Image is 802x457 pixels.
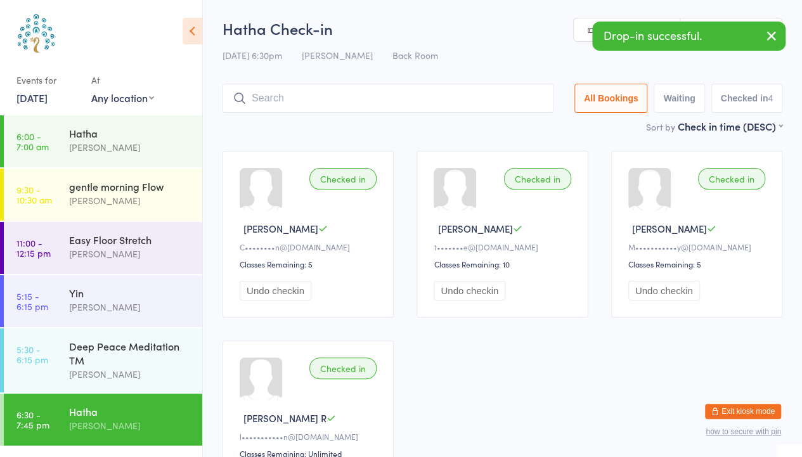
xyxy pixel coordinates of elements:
[628,241,769,252] div: M•••••••••••y@[DOMAIN_NAME]
[434,241,574,252] div: t•••••••e@[DOMAIN_NAME]
[711,84,783,113] button: Checked in4
[302,49,373,61] span: [PERSON_NAME]
[16,91,48,105] a: [DATE]
[69,233,191,247] div: Easy Floor Stretch
[16,291,48,311] time: 5:15 - 6:15 pm
[16,131,49,151] time: 6:00 - 7:00 am
[91,91,154,105] div: Any location
[13,10,60,57] img: Australian School of Meditation & Yoga
[69,367,191,382] div: [PERSON_NAME]
[309,357,377,379] div: Checked in
[628,259,769,269] div: Classes Remaining: 5
[16,184,52,205] time: 9:30 - 10:30 am
[69,339,191,367] div: Deep Peace Meditation TM
[632,222,707,235] span: [PERSON_NAME]
[69,193,191,208] div: [PERSON_NAME]
[4,169,202,221] a: 9:30 -10:30 amgentle morning Flow[PERSON_NAME]
[698,168,765,190] div: Checked in
[678,119,782,133] div: Check in time (DESC)
[69,418,191,433] div: [PERSON_NAME]
[240,259,380,269] div: Classes Remaining: 5
[705,404,781,419] button: Exit kiosk mode
[240,281,311,300] button: Undo checkin
[69,126,191,140] div: Hatha
[240,241,380,252] div: C••••••••n@[DOMAIN_NAME]
[592,22,786,51] div: Drop-in successful.
[69,286,191,300] div: Yin
[16,409,49,430] time: 6:30 - 7:45 pm
[69,179,191,193] div: gentle morning Flow
[574,84,648,113] button: All Bookings
[223,84,553,113] input: Search
[4,115,202,167] a: 6:00 -7:00 amHatha[PERSON_NAME]
[437,222,512,235] span: [PERSON_NAME]
[4,328,202,392] a: 5:30 -6:15 pmDeep Peace Meditation TM[PERSON_NAME]
[69,404,191,418] div: Hatha
[654,84,704,113] button: Waiting
[91,70,154,91] div: At
[69,300,191,314] div: [PERSON_NAME]
[434,259,574,269] div: Classes Remaining: 10
[309,168,377,190] div: Checked in
[223,18,782,39] h2: Hatha Check-in
[392,49,438,61] span: Back Room
[4,394,202,446] a: 6:30 -7:45 pmHatha[PERSON_NAME]
[4,222,202,274] a: 11:00 -12:15 pmEasy Floor Stretch[PERSON_NAME]
[69,247,191,261] div: [PERSON_NAME]
[223,49,282,61] span: [DATE] 6:30pm
[628,281,700,300] button: Undo checkin
[16,344,48,364] time: 5:30 - 6:15 pm
[69,140,191,155] div: [PERSON_NAME]
[434,281,505,300] button: Undo checkin
[16,238,51,258] time: 11:00 - 12:15 pm
[4,275,202,327] a: 5:15 -6:15 pmYin[PERSON_NAME]
[768,93,773,103] div: 4
[646,120,675,133] label: Sort by
[504,168,571,190] div: Checked in
[243,222,318,235] span: [PERSON_NAME]
[706,427,781,436] button: how to secure with pin
[16,70,79,91] div: Events for
[240,431,380,442] div: l•••••••••••n@[DOMAIN_NAME]
[243,411,327,425] span: [PERSON_NAME] R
